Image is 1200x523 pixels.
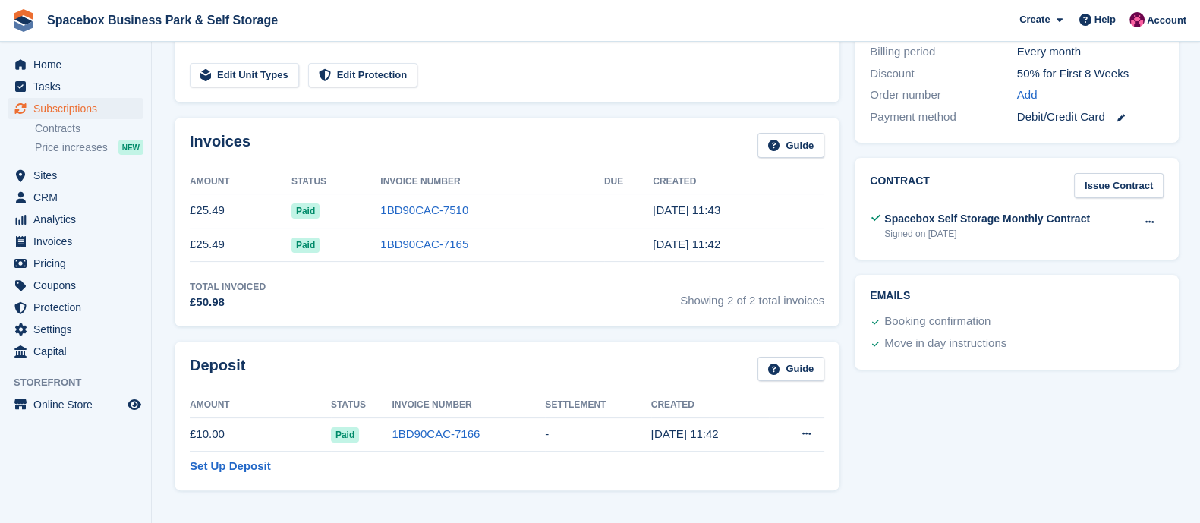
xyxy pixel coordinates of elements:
[1094,12,1116,27] span: Help
[545,417,650,452] td: -
[125,395,143,414] a: Preview store
[1017,65,1164,83] div: 50% for First 8 Weeks
[8,394,143,415] a: menu
[33,98,124,119] span: Subscriptions
[41,8,284,33] a: Spacebox Business Park & Self Storage
[331,393,392,417] th: Status
[33,231,124,252] span: Invoices
[1074,173,1164,198] a: Issue Contract
[1017,87,1038,104] a: Add
[8,187,143,208] a: menu
[35,139,143,156] a: Price increases NEW
[8,319,143,340] a: menu
[884,335,1006,353] div: Move in day instructions
[8,275,143,296] a: menu
[331,427,359,443] span: Paid
[392,427,480,440] a: 1BD90CAC-7166
[8,76,143,97] a: menu
[291,203,320,219] span: Paid
[190,133,250,158] h2: Invoices
[33,297,124,318] span: Protection
[870,290,1164,302] h2: Emails
[870,43,1017,61] div: Billing period
[33,76,124,97] span: Tasks
[33,341,124,362] span: Capital
[14,375,151,390] span: Storefront
[653,203,720,216] time: 2025-08-27 10:43:21 UTC
[8,54,143,75] a: menu
[1129,12,1145,27] img: Avishka Chauhan
[392,393,545,417] th: Invoice Number
[33,187,124,208] span: CRM
[651,427,719,440] time: 2025-07-27 10:42:54 UTC
[190,194,291,228] td: £25.49
[680,280,824,311] span: Showing 2 of 2 total invoices
[291,238,320,253] span: Paid
[33,165,124,186] span: Sites
[190,228,291,262] td: £25.49
[757,133,824,158] a: Guide
[1017,43,1164,61] div: Every month
[1147,13,1186,28] span: Account
[653,170,824,194] th: Created
[8,341,143,362] a: menu
[604,170,653,194] th: Due
[190,357,245,382] h2: Deposit
[33,209,124,230] span: Analytics
[884,313,991,331] div: Booking confirmation
[870,173,930,198] h2: Contract
[190,63,299,88] a: Edit Unit Types
[33,253,124,274] span: Pricing
[870,65,1017,83] div: Discount
[8,209,143,230] a: menu
[12,9,35,32] img: stora-icon-8386f47178a22dfd0bd8f6a31ec36ba5ce8667c1dd55bd0f319d3a0aa187defe.svg
[8,297,143,318] a: menu
[33,54,124,75] span: Home
[33,275,124,296] span: Coupons
[8,165,143,186] a: menu
[651,393,769,417] th: Created
[118,140,143,155] div: NEW
[757,357,824,382] a: Guide
[8,253,143,274] a: menu
[33,394,124,415] span: Online Store
[8,98,143,119] a: menu
[545,393,650,417] th: Settlement
[190,393,331,417] th: Amount
[190,170,291,194] th: Amount
[190,417,331,452] td: £10.00
[380,238,468,250] a: 1BD90CAC-7165
[35,121,143,136] a: Contracts
[1017,109,1164,126] div: Debit/Credit Card
[870,109,1017,126] div: Payment method
[1019,12,1050,27] span: Create
[190,294,266,311] div: £50.98
[380,170,604,194] th: Invoice Number
[8,231,143,252] a: menu
[291,170,380,194] th: Status
[33,319,124,340] span: Settings
[190,280,266,294] div: Total Invoiced
[884,211,1090,227] div: Spacebox Self Storage Monthly Contract
[884,227,1090,241] div: Signed on [DATE]
[870,87,1017,104] div: Order number
[35,140,108,155] span: Price increases
[190,458,271,475] a: Set Up Deposit
[653,238,720,250] time: 2025-07-27 10:42:43 UTC
[308,63,417,88] a: Edit Protection
[380,203,468,216] a: 1BD90CAC-7510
